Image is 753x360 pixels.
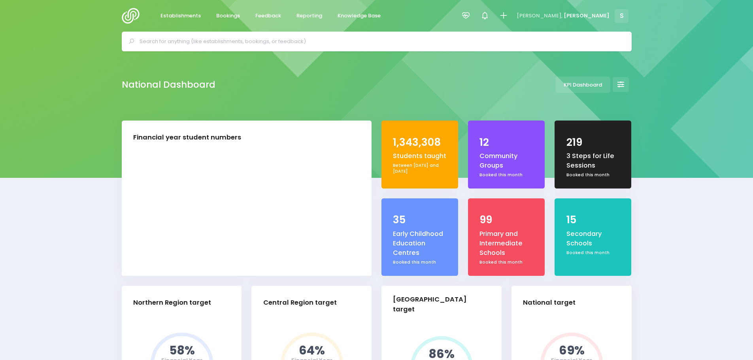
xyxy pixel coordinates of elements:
[154,8,208,24] a: Establishments
[393,295,483,315] div: [GEOGRAPHIC_DATA] target
[566,135,620,150] div: 219
[566,151,620,171] div: 3 Steps for Life Sessions
[133,298,211,308] div: Northern Region target
[566,172,620,178] div: Booked this month
[479,151,533,171] div: Community Groups
[263,298,337,308] div: Central Region target
[564,12,610,20] span: [PERSON_NAME]
[479,172,533,178] div: Booked this month
[479,212,533,228] div: 99
[479,259,533,266] div: Booked this month
[122,79,215,90] h2: National Dashboard
[249,8,288,24] a: Feedback
[210,8,247,24] a: Bookings
[133,133,241,143] div: Financial year student numbers
[122,8,144,24] img: Logo
[216,12,240,20] span: Bookings
[566,212,620,228] div: 15
[566,250,620,256] div: Booked this month
[255,12,281,20] span: Feedback
[338,12,381,20] span: Knowledge Base
[290,8,329,24] a: Reporting
[393,212,447,228] div: 35
[393,151,447,161] div: Students taught
[393,259,447,266] div: Booked this month
[517,12,562,20] span: [PERSON_NAME],
[140,36,621,47] input: Search for anything (like establishments, bookings, or feedback)
[479,229,533,258] div: Primary and Intermediate Schools
[556,77,610,93] a: KPI Dashboard
[615,9,628,23] span: S
[296,12,322,20] span: Reporting
[393,162,447,175] div: Between [DATE] and [DATE]
[523,298,576,308] div: National target
[566,229,620,249] div: Secondary Schools
[393,135,447,150] div: 1,343,308
[393,229,447,258] div: Early Childhood Education Centres
[160,12,201,20] span: Establishments
[479,135,533,150] div: 12
[331,8,387,24] a: Knowledge Base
